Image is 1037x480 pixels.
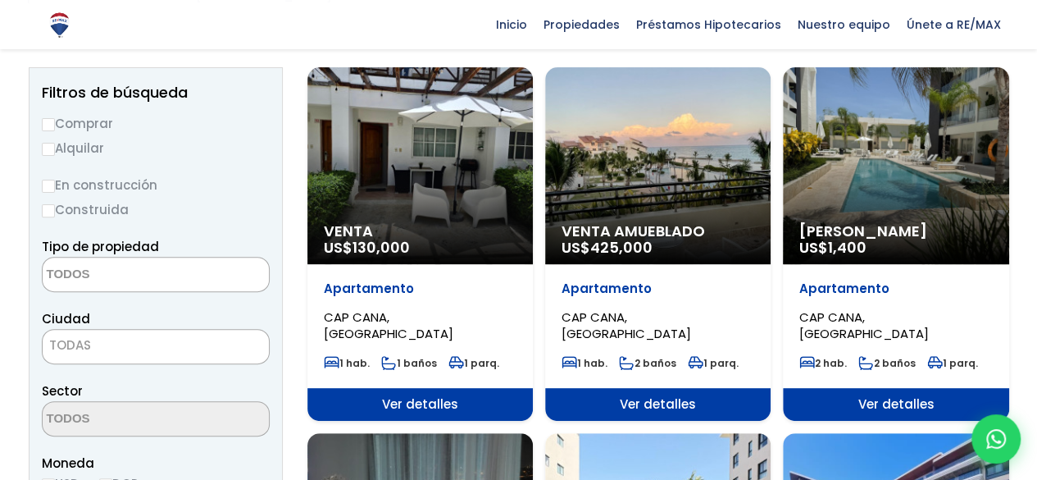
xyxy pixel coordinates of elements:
[42,143,55,156] input: Alquilar
[42,310,90,327] span: Ciudad
[42,204,55,217] input: Construida
[42,138,270,158] label: Alquilar
[799,309,929,342] span: CAP CANA, [GEOGRAPHIC_DATA]
[590,237,653,258] span: 425,000
[858,356,916,370] span: 2 baños
[628,12,789,37] span: Préstamos Hipotecarios
[324,356,370,370] span: 1 hab.
[45,11,74,39] img: Logo de REMAX
[799,356,847,370] span: 2 hab.
[783,67,1008,421] a: [PERSON_NAME] US$1,400 Apartamento CAP CANA, [GEOGRAPHIC_DATA] 2 hab. 2 baños 1 parq. Ver detalles
[688,356,739,370] span: 1 parq.
[562,356,607,370] span: 1 hab.
[381,356,437,370] span: 1 baños
[43,334,269,357] span: TODAS
[562,237,653,258] span: US$
[42,329,270,364] span: TODAS
[324,309,453,342] span: CAP CANA, [GEOGRAPHIC_DATA]
[783,388,1008,421] span: Ver detalles
[42,113,270,134] label: Comprar
[49,336,91,354] span: TODAS
[307,67,533,421] a: Venta US$130,000 Apartamento CAP CANA, [GEOGRAPHIC_DATA] 1 hab. 1 baños 1 parq. Ver detalles
[42,175,270,195] label: En construcción
[562,223,754,240] span: Venta Amueblado
[42,118,55,131] input: Comprar
[324,237,410,258] span: US$
[799,237,866,258] span: US$
[789,12,898,37] span: Nuestro equipo
[898,12,1009,37] span: Únete a RE/MAX
[828,237,866,258] span: 1,400
[799,281,992,297] p: Apartamento
[562,281,754,297] p: Apartamento
[535,12,628,37] span: Propiedades
[307,388,533,421] span: Ver detalles
[324,281,516,297] p: Apartamento
[42,85,270,101] h2: Filtros de búsqueda
[927,356,978,370] span: 1 parq.
[619,356,676,370] span: 2 baños
[42,382,83,400] span: Sector
[42,453,270,473] span: Moneda
[488,12,535,37] span: Inicio
[352,237,410,258] span: 130,000
[42,199,270,220] label: Construida
[324,223,516,240] span: Venta
[545,67,771,421] a: Venta Amueblado US$425,000 Apartamento CAP CANA, [GEOGRAPHIC_DATA] 1 hab. 2 baños 1 parq. Ver det...
[42,180,55,193] input: En construcción
[43,402,202,437] textarea: Search
[448,356,499,370] span: 1 parq.
[43,258,202,293] textarea: Search
[562,309,691,342] span: CAP CANA, [GEOGRAPHIC_DATA]
[799,223,992,240] span: [PERSON_NAME]
[545,388,771,421] span: Ver detalles
[42,238,159,255] span: Tipo de propiedad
